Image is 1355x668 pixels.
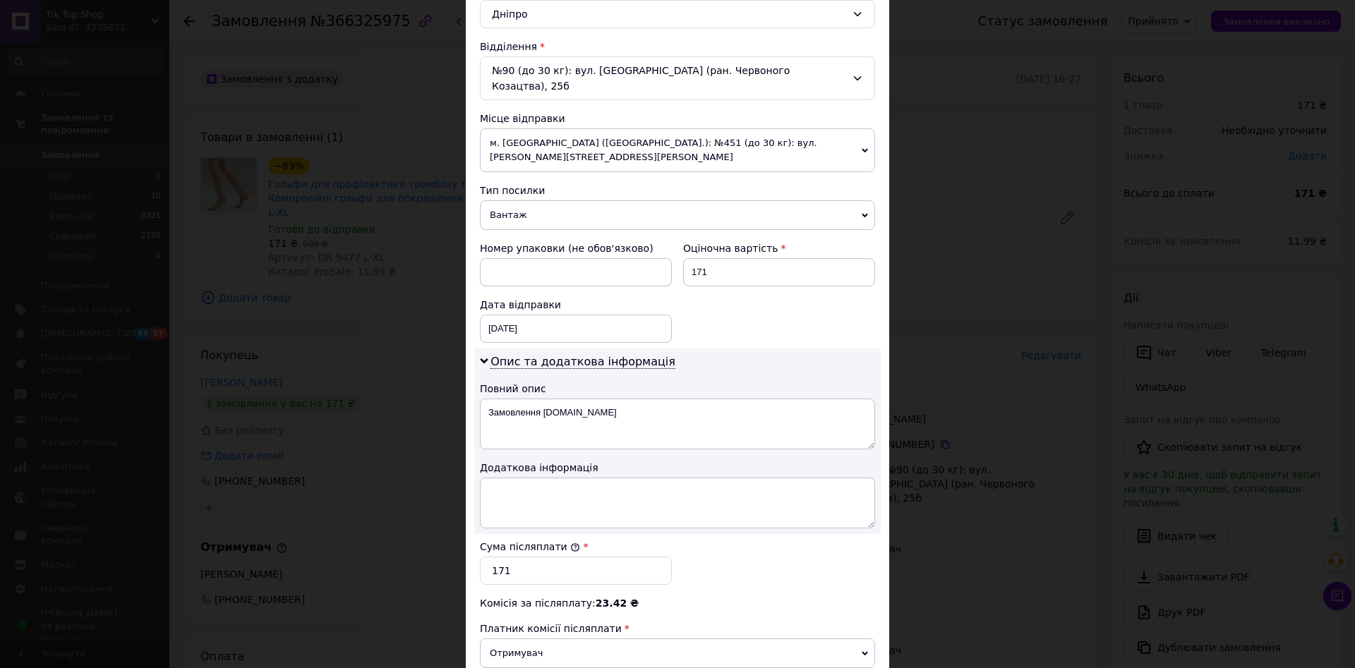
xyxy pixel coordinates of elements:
[480,56,875,100] div: №90 (до 30 кг): вул. [GEOGRAPHIC_DATA] (ран. Червоного Козацтва), 25б
[480,541,580,552] label: Сума післяплати
[490,355,675,369] span: Опис та додаткова інформація
[480,113,565,124] span: Місце відправки
[683,241,875,255] div: Оціночна вартість
[480,200,875,230] span: Вантаж
[480,596,875,610] div: Комісія за післяплату:
[596,597,639,609] span: 23.42 ₴
[480,461,875,475] div: Додаткова інформація
[480,382,875,396] div: Повний опис
[480,40,875,54] div: Відділення
[480,241,672,255] div: Номер упаковки (не обов'язково)
[480,185,545,196] span: Тип посилки
[480,128,875,172] span: м. [GEOGRAPHIC_DATA] ([GEOGRAPHIC_DATA].): №451 (до 30 кг): вул. [PERSON_NAME][STREET_ADDRESS][PE...
[480,298,672,312] div: Дата відправки
[480,638,875,668] span: Отримувач
[480,399,875,449] textarea: Замовлення [DOMAIN_NAME]
[480,623,622,634] span: Платник комісії післяплати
